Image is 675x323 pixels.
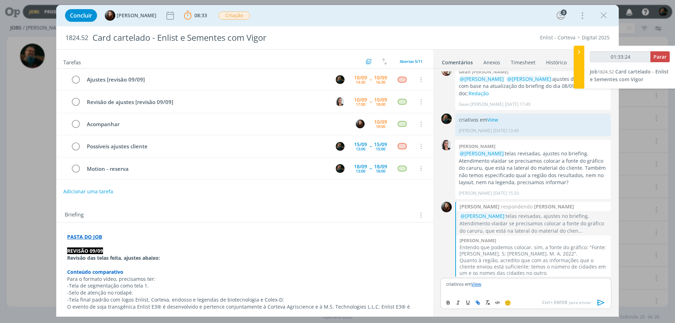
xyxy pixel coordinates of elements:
[459,101,503,108] p: Gean [PERSON_NAME]
[84,98,329,106] div: Revisão de ajustes [revisão 09/09]
[354,142,367,147] div: 15/09
[90,29,380,46] div: Card cartelado - Enlist e Sementes com Vigor
[335,96,345,107] button: C
[374,164,387,169] div: 18/09
[63,57,81,66] span: Tarefas
[493,128,519,134] span: [DATE] 13:40
[369,99,372,104] span: --
[117,13,156,18] span: [PERSON_NAME]
[105,10,115,21] img: E
[483,59,500,66] div: Anexos
[67,303,422,317] p: O evento de soja transgênica Enlist E3® é desenvolvido e pertence conjuntamente à Corteva Agrisci...
[374,119,387,124] div: 10/09
[459,69,508,75] b: Gean [PERSON_NAME]
[441,114,452,124] img: M
[442,56,473,66] a: Comentários
[84,164,329,173] div: Motion - reserva
[598,69,614,75] span: 1824.52
[67,254,160,261] strong: Revisão das telas feita, ajustes abaixo:
[500,203,534,210] span: respondendo
[67,233,102,240] a: PASTA DO JOB
[459,203,500,210] strong: [PERSON_NAME]
[493,190,519,196] span: [DATE] 15:33
[460,150,504,157] span: @[PERSON_NAME]
[459,150,607,186] p: telas revisadas, ajustes no briefing. Atendimento vlaidar se precisamos colocar a fonte do gráfic...
[459,143,495,149] b: [PERSON_NAME]
[67,247,103,254] strong: REVISÃO 09/09
[67,296,422,303] p: -Tela final padrão com logos Enlist, Corteva, endosso e legendas de biotecnologia e Colex-D:
[441,140,452,150] img: C
[374,97,387,102] div: 10/09
[582,34,610,41] a: Digital 2025
[376,147,385,151] div: 15:00
[505,101,531,108] span: [DATE] 17:49
[356,119,365,128] img: E
[507,76,551,82] span: @[PERSON_NAME]
[459,257,607,277] p: Quanto à região, acredito que com as informações que o cliente enviou está suficiente: temos o nú...
[335,74,345,85] button: M
[376,124,385,128] div: 18:00
[441,202,452,212] img: E
[67,282,422,289] p: -Tela de segmentação como tela 1.
[590,68,669,83] span: Card cartelado - Enlist e Sementes com Vigor
[469,90,489,97] a: Redação
[459,76,607,97] p: ajustes de redação com base na atualização do briefing do dia 08/09 no doc:
[540,34,576,41] a: Enlist - Corteva
[459,237,496,244] b: [PERSON_NAME]
[459,190,492,196] p: [PERSON_NAME]
[376,169,385,173] div: 18:00
[356,102,365,106] div: 17:00
[459,116,607,123] p: criativos em
[70,13,92,18] span: Concluir
[84,75,329,84] div: Ajustes [revisão 09/09]
[542,299,591,306] span: para enviar
[356,80,365,84] div: 14:30
[65,34,88,42] span: 1824.52
[650,51,670,62] button: Parar
[382,58,387,65] img: arrow-down-up.svg
[459,212,607,234] p: telas revisadas, ajustes no briefing. Atendimento vlaidar se precisamos colocar a fonte do gráfic...
[219,12,250,20] span: Criação
[461,213,504,219] span: @[PERSON_NAME]
[218,11,250,20] button: Criação
[555,10,566,21] button: 3
[446,281,606,287] p: criativos em
[369,144,372,149] span: --
[84,120,349,129] div: Acompanhar
[504,299,511,306] span: 🙂
[590,68,669,83] a: Job1824.52Card cartelado - Enlist e Sementes com Vigor
[356,147,365,151] div: 13:00
[459,244,607,257] p: Entendo que podemos colocar, sim, a fonte do gráfico: "Fonte: [PERSON_NAME], S; [PERSON_NAME], M....
[376,80,385,84] div: 16:30
[335,163,345,174] button: M
[356,169,365,173] div: 13:00
[67,276,422,283] p: Para o formato vídeo, precisamos ter:
[67,269,123,275] strong: Conteúdo comparativo
[336,75,345,84] img: M
[354,75,367,80] div: 10/09
[105,10,156,21] button: E[PERSON_NAME]
[542,299,569,306] span: Ctrl + ENTER
[459,128,492,134] p: [PERSON_NAME]
[369,166,372,171] span: --
[534,203,574,210] strong: [PERSON_NAME]
[336,164,345,173] img: M
[182,10,209,21] button: 08:33
[194,12,207,19] span: 08:33
[654,53,667,60] span: Parar
[84,142,329,151] div: Possíveis ajustes cliente
[63,185,114,198] button: Adicionar uma tarefa
[335,141,345,151] button: M
[374,75,387,80] div: 10/09
[67,289,422,296] p: -Selo de atenção no rodapé.
[374,142,387,147] div: 15/09
[471,281,481,287] a: View
[460,76,504,82] span: @[PERSON_NAME]
[354,164,367,169] div: 18/09
[56,5,619,317] div: dialog
[400,59,423,64] span: Abertas 5/11
[65,9,97,22] button: Concluir
[369,77,372,82] span: --
[459,212,607,234] div: @@1099412@@ telas revisadas, ajustes no briefing. Atendimento vlaidar se precisamos colocar a fon...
